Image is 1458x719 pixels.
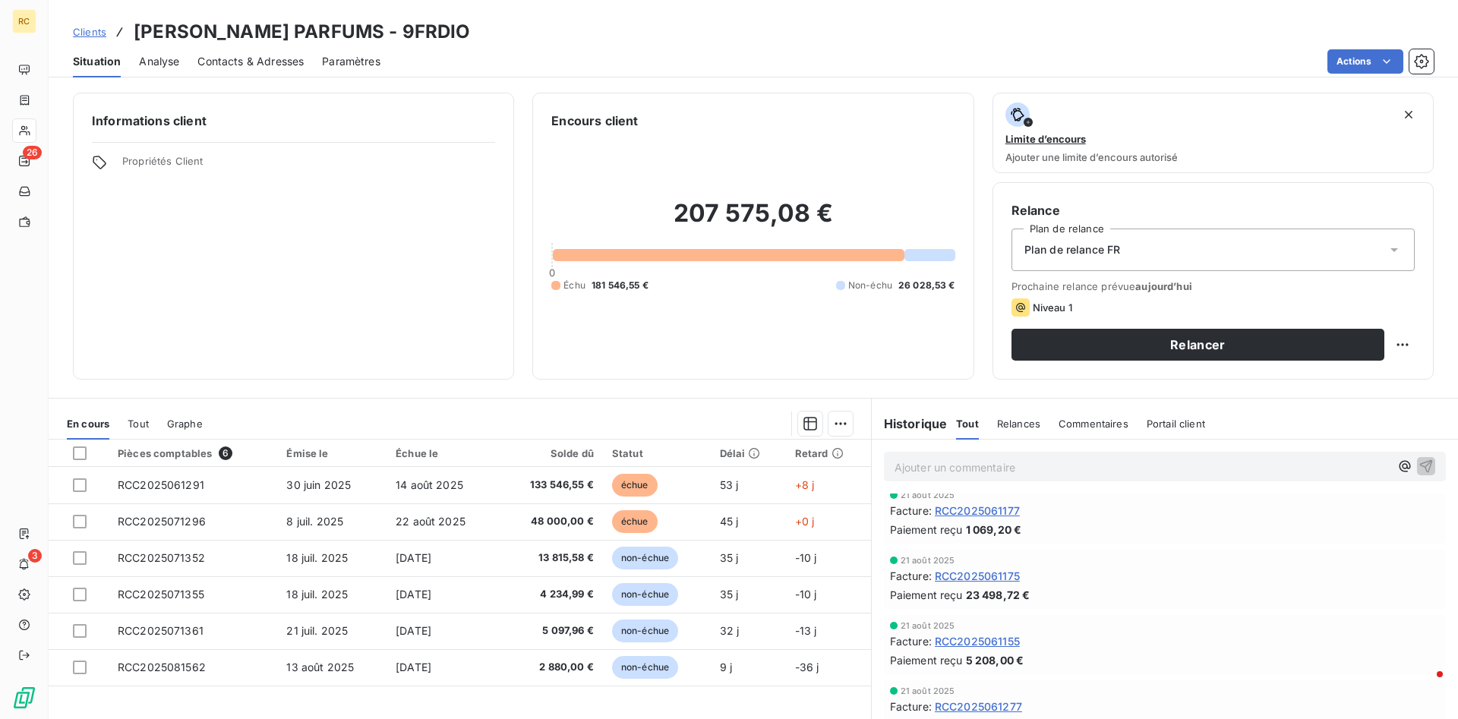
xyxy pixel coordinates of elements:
span: 23 498,72 € [966,587,1030,603]
span: +0 j [795,515,815,528]
span: 3 [28,549,42,563]
span: 30 juin 2025 [286,478,351,491]
div: RC [12,9,36,33]
span: Tout [956,418,979,430]
span: -36 j [795,661,819,673]
div: Émise le [286,447,377,459]
span: RCC2025071361 [118,624,204,637]
span: aujourd’hui [1135,280,1192,292]
h6: Encours client [551,112,638,130]
span: Facture : [890,633,932,649]
h6: Informations client [92,112,495,130]
span: 2 880,00 € [508,660,594,675]
span: RCC2025061175 [935,568,1020,584]
span: Non-échu [848,279,892,292]
h6: Relance [1011,201,1415,219]
span: Limite d’encours [1005,133,1086,145]
a: 26 [12,149,36,173]
span: 35 j [720,551,739,564]
span: non-échue [612,583,678,606]
div: Solde dû [508,447,594,459]
a: Clients [73,24,106,39]
span: 45 j [720,515,739,528]
span: RCC2025061177 [935,503,1020,519]
span: 26 [23,146,42,159]
span: Ajouter une limite d’encours autorisé [1005,151,1178,163]
button: Limite d’encoursAjouter une limite d’encours autorisé [993,93,1434,173]
span: 21 août 2025 [901,490,955,500]
span: RCC2025061277 [935,699,1022,714]
div: Retard [795,447,862,459]
img: Logo LeanPay [12,686,36,710]
span: +8 j [795,478,815,491]
button: Actions [1327,49,1403,74]
button: Relancer [1011,329,1384,361]
span: 0 [549,266,555,279]
span: non-échue [612,620,678,642]
span: 26 028,53 € [898,279,955,292]
span: RCC2025071296 [118,515,206,528]
span: 133 546,55 € [508,478,594,493]
span: 8 juil. 2025 [286,515,343,528]
span: échue [612,474,658,497]
span: -10 j [795,551,817,564]
span: RCC2025061291 [118,478,204,491]
span: 21 août 2025 [901,686,955,695]
span: 181 546,55 € [592,279,649,292]
span: RCC2025071355 [118,588,204,601]
iframe: Intercom live chat [1406,667,1443,704]
div: Délai [720,447,777,459]
span: Échu [563,279,585,292]
span: RCC2025081562 [118,661,206,673]
div: Échue le [396,447,489,459]
span: Portail client [1147,418,1205,430]
span: 18 juil. 2025 [286,588,348,601]
span: Commentaires [1059,418,1128,430]
span: Facture : [890,503,932,519]
span: 14 août 2025 [396,478,463,491]
span: En cours [67,418,109,430]
span: Situation [73,54,121,69]
span: 35 j [720,588,739,601]
span: Propriétés Client [122,155,495,176]
span: 21 juil. 2025 [286,624,348,637]
h2: 207 575,08 € [551,198,955,244]
span: RCC2025071352 [118,551,205,564]
div: Statut [612,447,702,459]
span: 13 août 2025 [286,661,354,673]
span: -10 j [795,588,817,601]
span: Facture : [890,699,932,714]
span: Paiement reçu [890,587,963,603]
span: Paiement reçu [890,652,963,668]
span: Contacts & Adresses [197,54,304,69]
span: non-échue [612,547,678,569]
span: [DATE] [396,588,431,601]
span: 5 208,00 € [966,652,1024,668]
span: 32 j [720,624,740,637]
span: Relances [997,418,1040,430]
span: 5 097,96 € [508,623,594,639]
span: Paramètres [322,54,380,69]
span: Tout [128,418,149,430]
span: Prochaine relance prévue [1011,280,1415,292]
span: [DATE] [396,661,431,673]
span: RCC2025061155 [935,633,1020,649]
span: 9 j [720,661,732,673]
span: [DATE] [396,551,431,564]
span: Analyse [139,54,179,69]
span: 18 juil. 2025 [286,551,348,564]
span: Niveau 1 [1033,301,1072,314]
span: 22 août 2025 [396,515,465,528]
h6: Historique [872,415,948,433]
span: Paiement reçu [890,522,963,538]
span: 21 août 2025 [901,621,955,630]
span: Clients [73,26,106,38]
span: -13 j [795,624,817,637]
span: 13 815,58 € [508,550,594,566]
span: 48 000,00 € [508,514,594,529]
span: Plan de relance FR [1024,242,1121,257]
span: non-échue [612,656,678,679]
span: 1 069,20 € [966,522,1022,538]
span: échue [612,510,658,533]
span: 53 j [720,478,739,491]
